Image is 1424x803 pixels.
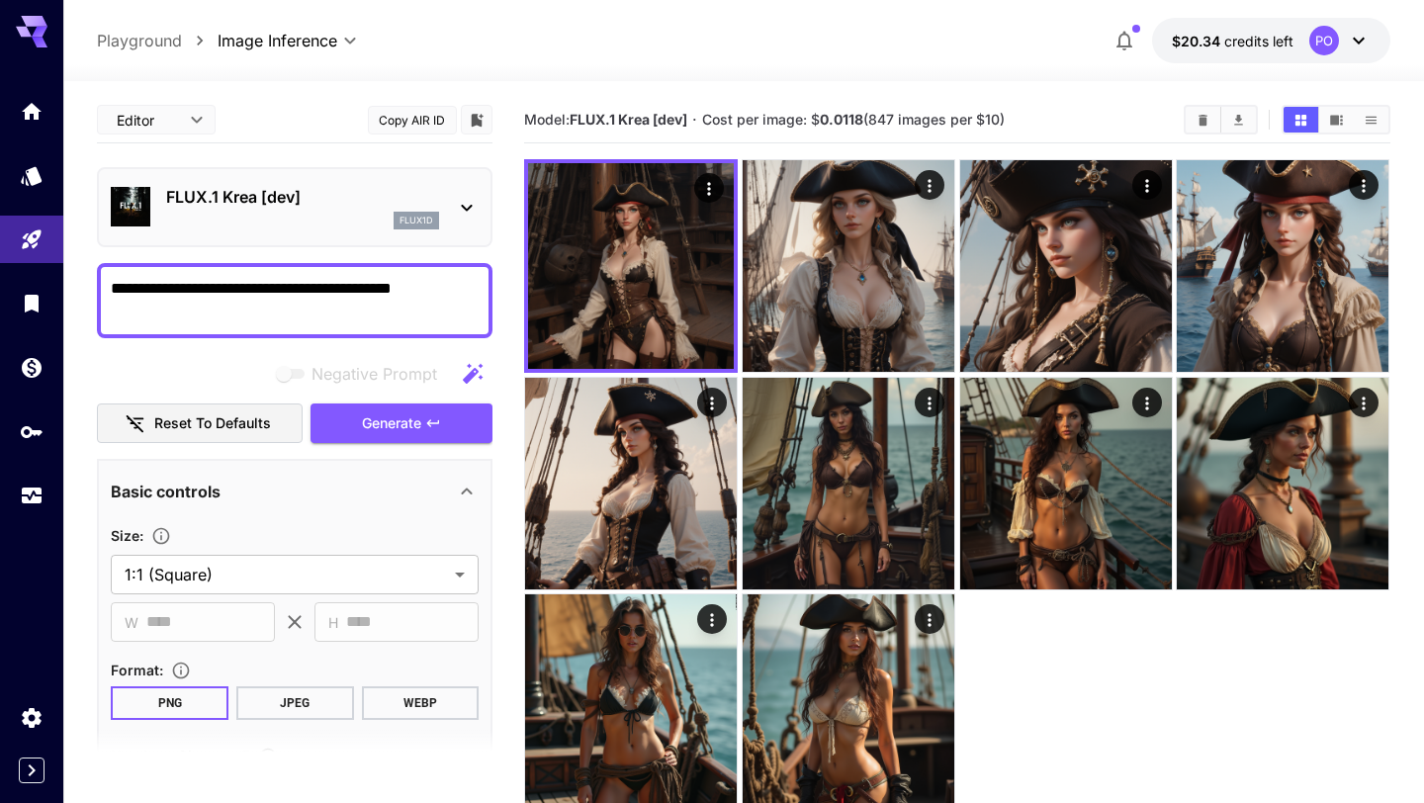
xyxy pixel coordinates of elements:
button: JPEG [236,686,354,720]
button: Download All [1221,107,1256,133]
button: Add to library [468,108,486,132]
img: yK3DYCkkPU9mCLk6S9kY8N44IpIiwiA0I49dWhImVlpmQccL5gbP4XeIuULd9EGwMAAAAASUVORK5CYII= [743,378,954,589]
div: Clear ImagesDownload All [1184,105,1258,134]
div: Show images in grid viewShow images in video viewShow images in list view [1282,105,1390,134]
div: Actions [915,604,944,634]
button: PNG [111,686,228,720]
span: Editor [117,110,178,131]
div: Actions [915,170,944,200]
div: Actions [698,388,728,417]
p: Basic controls [111,480,221,503]
div: Usage [20,484,44,508]
button: Choose the file format for the output image. [163,661,199,680]
button: Clear Images [1186,107,1220,133]
a: Playground [97,29,182,52]
div: Basic controls [111,468,479,515]
div: Actions [698,604,728,634]
div: Actions [1132,388,1162,417]
button: Copy AIR ID [368,106,457,134]
img: B4XkAAAAASUVORK5CYII= [528,163,734,369]
span: Model: [524,111,687,128]
div: Actions [1132,170,1162,200]
button: Generate [311,403,492,444]
img: BhAXHHC9qj8XCfB12yja8YMjDXWvzEVUh78agEcP8scnfQpiYK7gKxkCyDvyoaKgSbsyos42PMoPfunN+gJvdCEd5wMMQMT8P... [1177,160,1388,372]
button: Expand sidebar [19,758,44,783]
span: $20.34 [1172,33,1224,49]
span: H [328,611,338,634]
span: credits left [1224,33,1293,49]
button: $20.34016PO [1152,18,1390,63]
div: PO [1309,26,1339,55]
p: flux1d [400,214,433,227]
span: Format : [111,662,163,678]
button: Reset to defaults [97,403,303,444]
span: Negative Prompt [311,362,437,386]
img: AFn9HOyL7Mo1AAAAAElFTkSuQmCC [960,378,1172,589]
nav: breadcrumb [97,29,218,52]
div: Home [20,99,44,124]
div: Playground [20,227,44,252]
div: Actions [1350,170,1379,200]
div: Settings [20,705,44,730]
button: Show images in list view [1354,107,1388,133]
img: ws8HRMbXsea4AAAAABJRU5ErkJggg== [525,378,737,589]
div: $20.34016 [1172,31,1293,51]
div: Wallet [20,355,44,380]
img: wdt+ptMg3BpwgAAAABJRU5ErkJggg== [1177,378,1388,589]
span: 1:1 (Square) [125,563,447,586]
button: Show images in grid view [1284,107,1318,133]
div: FLUX.1 Krea [dev]flux1d [111,177,479,237]
div: Actions [695,173,725,203]
b: FLUX.1 Krea [dev] [570,111,687,128]
span: Negative prompts are not compatible with the selected model. [272,361,453,386]
button: Show images in video view [1319,107,1354,133]
button: WEBP [362,686,480,720]
span: Generate [362,411,421,436]
div: Models [20,163,44,188]
button: Adjust the dimensions of the generated image by specifying its width and height in pixels, or sel... [143,526,179,546]
div: Actions [915,388,944,417]
p: · [692,108,697,132]
span: Cost per image: $ (847 images per $10) [702,111,1005,128]
b: 0.0118 [820,111,863,128]
img: j9XxwtvRiGvgwAAAABJRU5ErkJggg== [743,160,954,372]
img: Fv9M0G2JKHVdppcLbI3v7zYPsXBHPCOOGRteAAAAAASUVORK5CYII= [960,160,1172,372]
div: API Keys [20,419,44,444]
span: Image Inference [218,29,337,52]
div: Actions [1350,388,1379,417]
div: Library [20,291,44,315]
span: W [125,611,138,634]
p: FLUX.1 Krea [dev] [166,185,439,209]
span: Size : [111,527,143,544]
